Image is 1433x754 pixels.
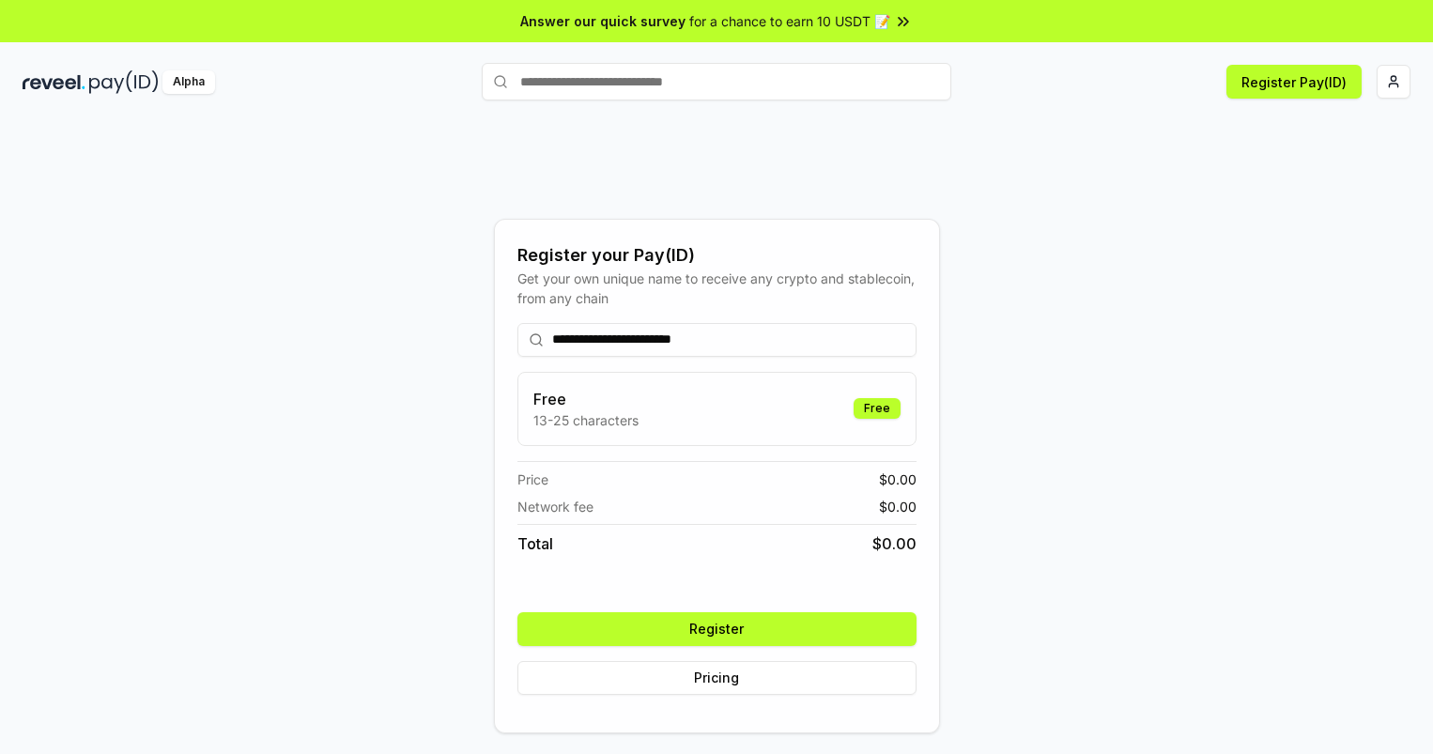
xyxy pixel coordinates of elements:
[89,70,159,94] img: pay_id
[879,469,917,489] span: $ 0.00
[517,497,593,516] span: Network fee
[517,612,917,646] button: Register
[520,11,686,31] span: Answer our quick survey
[872,532,917,555] span: $ 0.00
[517,661,917,695] button: Pricing
[689,11,890,31] span: for a chance to earn 10 USDT 📝
[23,70,85,94] img: reveel_dark
[1226,65,1362,99] button: Register Pay(ID)
[879,497,917,516] span: $ 0.00
[533,410,639,430] p: 13-25 characters
[162,70,215,94] div: Alpha
[517,269,917,308] div: Get your own unique name to receive any crypto and stablecoin, from any chain
[517,242,917,269] div: Register your Pay(ID)
[517,469,548,489] span: Price
[517,532,553,555] span: Total
[533,388,639,410] h3: Free
[854,398,901,419] div: Free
